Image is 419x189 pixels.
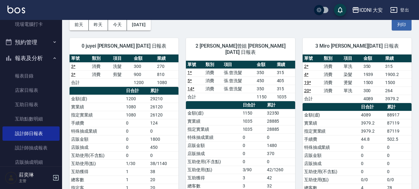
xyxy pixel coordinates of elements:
[124,87,149,95] th: 日合計
[155,62,178,70] td: 270
[19,178,51,184] p: 主管
[255,61,275,69] th: 金額
[359,111,385,119] td: 4089
[111,70,132,78] td: 剪髮
[124,159,149,168] td: 1/30
[2,141,60,155] a: 設計師抽成報表
[70,135,124,143] td: 店販金額
[359,151,385,159] td: 0
[385,135,412,143] td: 502.5
[149,168,178,176] td: 38
[362,78,384,87] td: 1500
[255,69,275,77] td: 350
[359,168,385,176] td: 0
[384,87,412,95] td: 264
[2,112,60,126] a: 互助點數明細
[70,159,124,168] td: 互助使用(點)
[186,133,241,141] td: 特殊抽成業績
[303,135,360,143] td: 手續費
[186,109,241,117] td: 金額(虛)
[77,43,171,49] span: 0 juyei [PERSON_NAME] [DATE] 日報表
[322,54,342,63] th: 類別
[186,166,241,174] td: 互助使用(點)
[204,69,222,77] td: 消費
[362,87,384,95] td: 300
[342,62,362,70] td: 單洗
[124,103,149,111] td: 1080
[342,87,362,95] td: 單洗
[70,54,90,63] th: 單號
[193,43,287,55] span: 2 [PERSON_NAME]曾姐 [PERSON_NAME] [DATE] 日報表
[132,54,155,63] th: 金額
[241,109,265,117] td: 1150
[124,143,149,151] td: 0
[70,151,124,159] td: 互助使用(不含點)
[349,4,385,17] button: ICONI 大安
[362,54,384,63] th: 金額
[303,54,412,103] table: a dense table
[222,69,255,77] td: 張.曾洗髮
[265,166,295,174] td: 42/1260
[149,95,178,103] td: 29210
[2,34,60,50] button: 預約管理
[303,176,360,184] td: 互助使用(點)
[70,143,124,151] td: 店販抽成
[362,62,384,70] td: 350
[111,54,132,63] th: 項目
[303,119,360,127] td: 實業績
[186,117,241,125] td: 實業績
[2,17,60,31] a: 現場電腦打卡
[388,4,412,16] button: 登出
[124,127,149,135] td: 0
[149,127,178,135] td: 0
[186,158,241,166] td: 互助使用(不含點)
[303,111,360,119] td: 金額(虛)
[310,43,404,49] span: 3 Miro [PERSON_NAME][DATE] 日報表
[241,101,265,109] th: 日合計
[342,78,362,87] td: 燙髮
[204,77,222,85] td: 消費
[70,54,178,87] table: a dense table
[2,97,60,112] a: 互助日報表
[385,103,412,111] th: 累計
[265,141,295,149] td: 1480
[124,176,149,184] td: 1
[322,62,342,70] td: 消費
[124,135,149,143] td: 0
[149,176,178,184] td: 20
[241,158,265,166] td: 0
[241,133,265,141] td: 0
[132,78,155,87] td: 1200
[342,54,362,63] th: 項目
[385,143,412,151] td: 0
[90,70,111,78] td: 消費
[359,127,385,135] td: 3979.2
[149,135,178,143] td: 1800
[385,127,412,135] td: 87119
[359,143,385,151] td: 0
[70,127,124,135] td: 特殊抽成業績
[111,62,132,70] td: 洗髮
[265,101,295,109] th: 累計
[127,19,151,31] button: [DATE]
[70,119,124,127] td: 手續費
[124,119,149,127] td: 0
[265,133,295,141] td: 0
[275,69,295,77] td: 315
[384,54,412,63] th: 業績
[89,19,108,31] button: 昨天
[155,54,178,63] th: 業績
[385,168,412,176] td: 0
[359,6,383,14] div: ICONI 大安
[108,19,127,31] button: 今天
[186,174,241,182] td: 互助獲得
[255,77,275,85] td: 450
[90,54,111,63] th: 類別
[2,155,60,169] a: 店販抽成明細
[359,103,385,111] th: 日合計
[155,78,178,87] td: 1080
[241,117,265,125] td: 1035
[124,95,149,103] td: 1200
[186,93,204,101] td: 合計
[265,125,295,133] td: 28885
